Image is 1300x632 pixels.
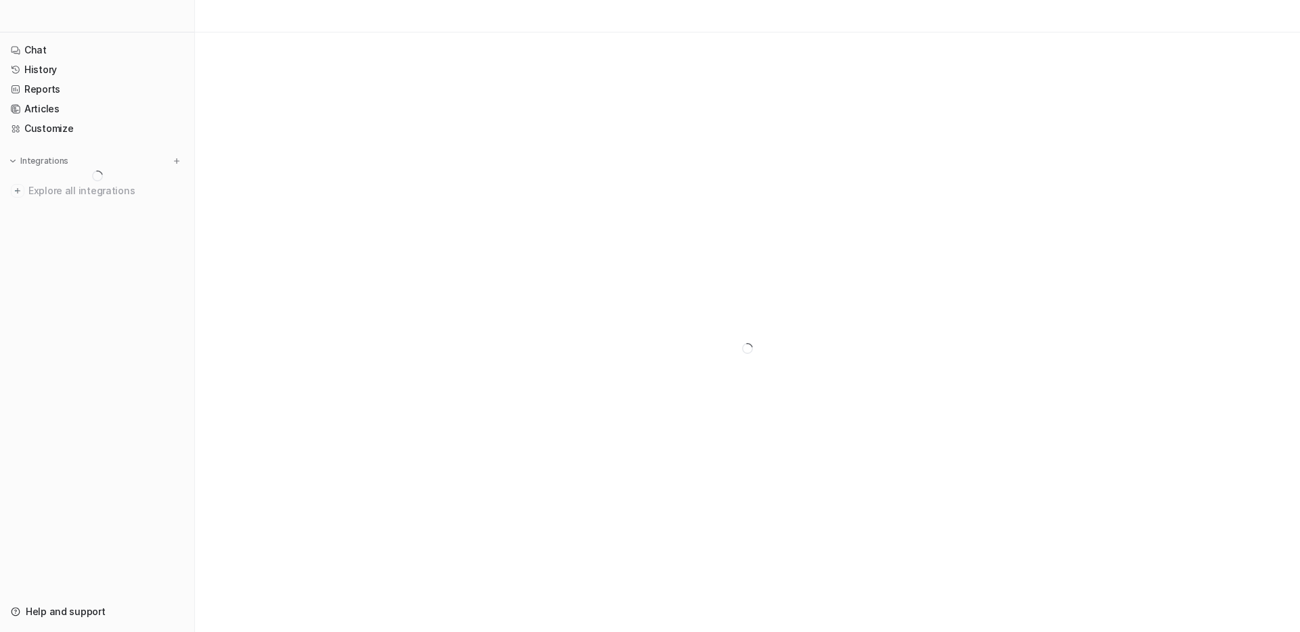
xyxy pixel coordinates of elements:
img: explore all integrations [11,184,24,198]
p: Integrations [20,156,68,166]
a: Customize [5,119,189,138]
a: Explore all integrations [5,181,189,200]
a: History [5,60,189,79]
a: Chat [5,41,189,60]
a: Articles [5,99,189,118]
img: expand menu [8,156,18,166]
img: menu_add.svg [172,156,181,166]
a: Help and support [5,602,189,621]
button: Integrations [5,154,72,168]
span: Explore all integrations [28,180,183,202]
a: Reports [5,80,189,99]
